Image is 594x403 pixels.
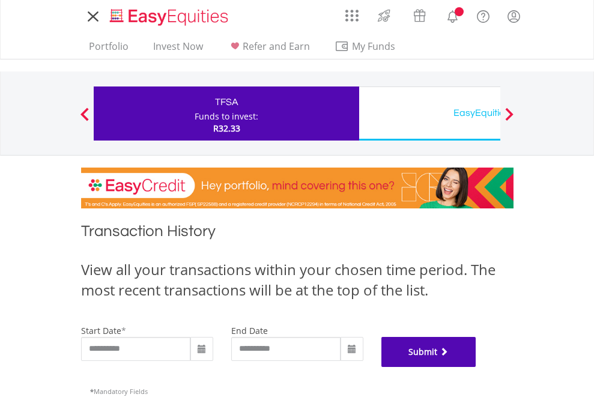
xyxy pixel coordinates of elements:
[497,114,521,126] button: Next
[81,325,121,336] label: start date
[81,168,514,208] img: EasyCredit Promotion Banner
[345,9,359,22] img: grid-menu-icon.svg
[81,259,514,301] div: View all your transactions within your chosen time period. The most recent transactions will be a...
[148,40,208,59] a: Invest Now
[468,3,499,27] a: FAQ's and Support
[335,38,413,54] span: My Funds
[243,40,310,53] span: Refer and Earn
[231,325,268,336] label: end date
[374,6,394,25] img: thrive-v2.svg
[410,6,429,25] img: vouchers-v2.svg
[381,337,476,367] button: Submit
[90,387,148,396] span: Mandatory Fields
[195,111,258,123] div: Funds to invest:
[338,3,366,22] a: AppsGrid
[101,94,352,111] div: TFSA
[223,40,315,59] a: Refer and Earn
[84,40,133,59] a: Portfolio
[437,3,468,27] a: Notifications
[73,114,97,126] button: Previous
[213,123,240,134] span: R32.33
[499,3,529,29] a: My Profile
[108,7,233,27] img: EasyEquities_Logo.png
[402,3,437,25] a: Vouchers
[105,3,233,27] a: Home page
[81,220,514,247] h1: Transaction History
